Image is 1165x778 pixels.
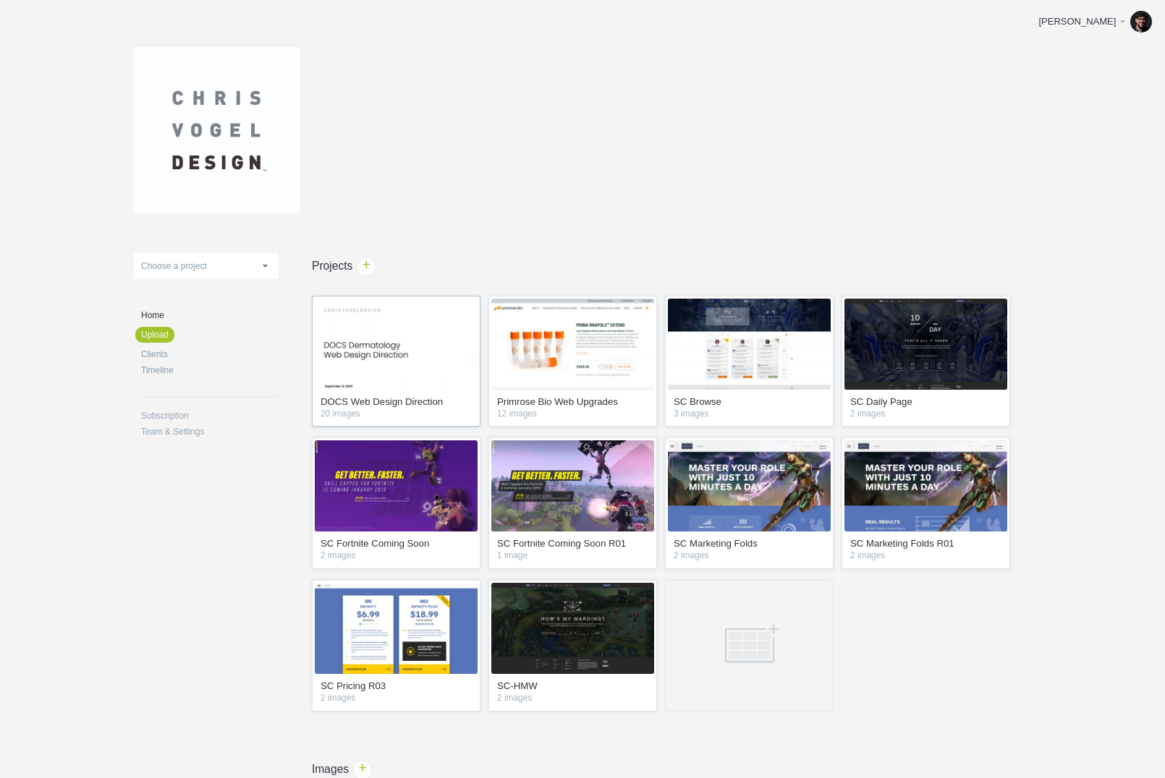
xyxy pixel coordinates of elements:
[321,681,472,694] a: SC Pricing R03
[674,410,825,419] em: 3 images
[321,397,472,410] a: DOCS Web Design Direction
[674,397,825,410] a: SC Browse
[356,257,376,277] a: +
[497,397,648,410] a: Primrose Bio Web Upgrades
[279,260,1051,272] h1: Projects
[315,440,478,531] img: chrisvogeldesign_cvmhzc_v2_thumb.jpg
[491,583,654,674] img: chrisvogeldesign_c989be_v3_thumb.jpg
[674,539,825,552] a: SC Marketing Folds
[141,261,207,271] span: Choose a project
[497,539,648,552] a: SC Fortnite Coming Soon R01
[321,552,472,560] em: 2 images
[141,366,279,375] a: Timeline
[321,694,472,703] em: 2 images
[1028,7,1158,36] a: [PERSON_NAME]
[497,694,648,703] em: 2 images
[135,327,174,343] a: Upload
[315,583,478,674] img: chrisvogeldesign_33j9qu_thumb.jpg
[1130,11,1152,33] img: 92eb35ed87f91d1fb6414213ce0690d5
[315,299,478,390] img: chrisvogeldesign_mx9uw6_thumb.jpg
[497,552,648,560] em: 1 image
[844,440,1007,531] img: chrisvogeldesign_r8kebr_thumb.jpg
[134,47,300,213] img: chrisvogeldesign-logo_20191003064742.jpg
[321,410,472,419] em: 20 images
[497,681,648,694] a: SC-HMW
[141,311,279,320] a: Home
[668,299,831,390] img: chrisvogeldesign_6kedx1_v4_thumb.jpg
[850,552,1001,560] em: 2 images
[321,539,472,552] a: SC Fortnite Coming Soon
[850,397,1001,410] a: SC Daily Page
[141,427,279,436] a: Team & Settings
[674,552,825,560] em: 2 images
[357,257,376,276] span: +
[141,350,279,359] a: Clients
[497,410,648,419] em: 12 images
[850,539,1001,552] a: SC Marketing Folds R01
[491,299,654,390] img: chrisvogeldesign_n00t21_thumb.jpg
[844,299,1007,390] img: chrisvogeldesign_pdxdzp_thumb.jpg
[491,440,654,531] img: chrisvogeldesign_igyrab_thumb.jpg
[279,764,1051,775] h1: Images
[141,411,279,420] a: Subscription
[665,580,834,711] a: Drag an image here or click to create a new project
[668,440,831,531] img: chrisvogeldesign_ucojv5_thumb.jpg
[1038,14,1117,29] div: [PERSON_NAME]
[850,410,1001,419] em: 2 images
